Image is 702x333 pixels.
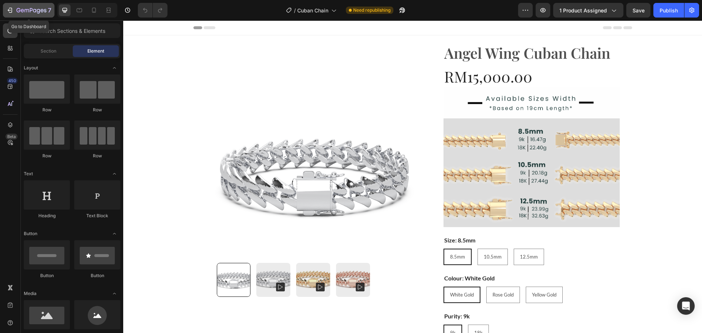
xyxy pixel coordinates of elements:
div: Undo/Redo [138,3,167,18]
div: Heading [24,213,70,219]
div: Button [74,272,120,279]
span: 12.5mm [397,233,415,239]
span: Toggle open [109,168,120,180]
span: / [294,7,296,14]
span: 8.5mm [327,233,342,239]
button: Publish [653,3,684,18]
div: Text Block [74,213,120,219]
legend: Colour: White Gold [320,253,372,263]
button: 7 [3,3,54,18]
span: Yellow Gold [409,271,433,277]
span: Need republishing [353,7,390,14]
span: 10.5mm [361,233,378,239]
span: 9k [327,309,332,315]
span: Layout [24,65,38,71]
div: Button [24,272,70,279]
div: RM15,000.00 [320,46,410,66]
span: Toggle open [109,228,120,240]
div: Row [24,107,70,113]
div: Beta [5,134,18,139]
span: Element [87,48,104,54]
span: Section [41,48,56,54]
span: Rose Gold [369,271,390,277]
p: 7 [48,6,51,15]
span: Cuban Chain [297,7,328,14]
button: 1 product assigned [553,3,623,18]
span: 18k [351,309,359,315]
h1: Angel Wing Cuban Chain [320,22,497,43]
button: Save [626,3,650,18]
span: Save [633,7,645,14]
span: Text [24,171,33,177]
iframe: Design area [123,20,702,333]
legend: Purity: 9k [320,291,347,301]
div: Publish [660,7,678,14]
span: Toggle open [109,62,120,74]
span: Media [24,290,37,297]
span: 1 product assigned [559,7,607,14]
div: Open Intercom Messenger [677,297,695,315]
input: Search Sections & Elements [24,23,120,38]
span: Button [24,230,37,237]
span: Toggle open [109,288,120,299]
div: Row [24,153,70,159]
legend: Size: 8.5mm [320,215,353,225]
div: 450 [7,78,18,84]
span: White Gold [327,271,351,277]
div: Row [74,107,120,113]
div: Row [74,153,120,159]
